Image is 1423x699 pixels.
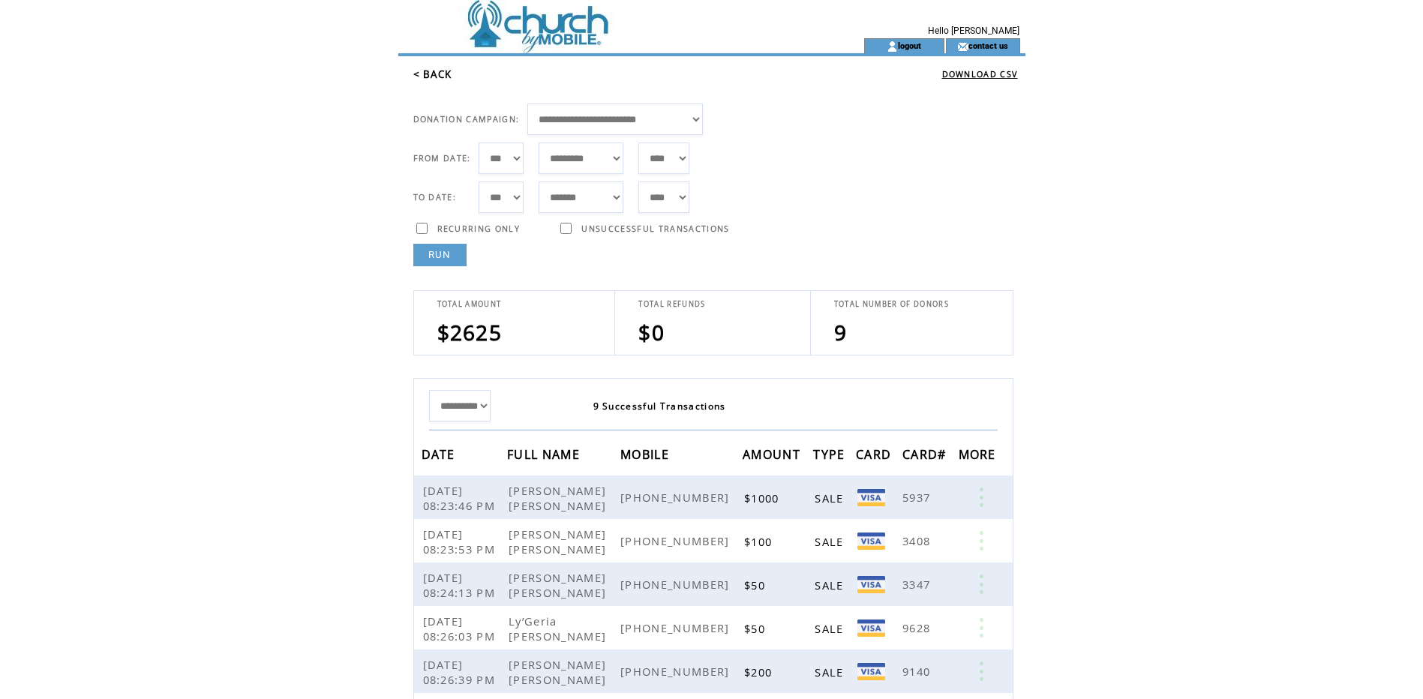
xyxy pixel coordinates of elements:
[509,613,610,643] span: Ly’Geria [PERSON_NAME]
[413,114,520,124] span: DONATION CAMPAIGN:
[813,442,848,470] span: TYPE
[638,318,665,346] span: $0
[593,400,726,412] span: 9 Successful Transactions
[959,442,1000,470] span: MORE
[815,621,847,636] span: SALE
[744,621,769,636] span: $50
[413,153,471,163] span: FROM DATE:
[437,223,521,234] span: RECURRING ONLY
[815,534,847,549] span: SALE
[902,490,934,505] span: 5937
[856,449,895,458] a: CARD
[898,40,921,50] a: logout
[413,67,452,81] a: < BACK
[928,25,1019,36] span: Hello [PERSON_NAME]
[507,449,584,458] a: FULL NAME
[743,442,804,470] span: AMOUNT
[902,664,934,679] span: 9140
[620,664,734,679] span: [PHONE_NUMBER]
[815,577,847,592] span: SALE
[902,533,934,548] span: 3408
[902,449,950,458] a: CARD#
[509,483,610,513] span: [PERSON_NAME] [PERSON_NAME]
[423,613,500,643] span: [DATE] 08:26:03 PM
[856,442,895,470] span: CARD
[902,442,950,470] span: CARD#
[857,532,885,550] img: Visa
[744,534,776,549] span: $100
[857,576,885,593] img: Visa
[813,449,848,458] a: TYPE
[968,40,1008,50] a: contact us
[638,299,705,309] span: TOTAL REFUNDS
[815,490,847,505] span: SALE
[744,577,769,592] span: $50
[815,664,847,679] span: SALE
[620,577,734,592] span: [PHONE_NUMBER]
[422,449,459,458] a: DATE
[581,223,729,234] span: UNSUCCESSFUL TRANSACTIONS
[423,570,500,600] span: [DATE] 08:24:13 PM
[437,318,503,346] span: $2625
[857,619,885,637] img: Visa
[423,657,500,687] span: [DATE] 08:26:39 PM
[620,620,734,635] span: [PHONE_NUMBER]
[857,663,885,680] img: Visa
[509,526,610,556] span: [PERSON_NAME] [PERSON_NAME]
[437,299,502,309] span: TOTAL AMOUNT
[422,442,459,470] span: DATE
[743,449,804,458] a: AMOUNT
[902,620,934,635] span: 9628
[423,483,500,513] span: [DATE] 08:23:46 PM
[413,244,467,266] a: RUN
[620,533,734,548] span: [PHONE_NUMBER]
[509,570,610,600] span: [PERSON_NAME] [PERSON_NAME]
[744,490,783,505] span: $1000
[744,664,776,679] span: $200
[887,40,898,52] img: account_icon.gif
[620,442,673,470] span: MOBILE
[620,490,734,505] span: [PHONE_NUMBER]
[620,449,673,458] a: MOBILE
[834,318,847,346] span: 9
[413,192,457,202] span: TO DATE:
[957,40,968,52] img: contact_us_icon.gif
[902,577,934,592] span: 3347
[423,526,500,556] span: [DATE] 08:23:53 PM
[509,657,610,687] span: [PERSON_NAME] [PERSON_NAME]
[857,489,885,506] img: Visa
[942,69,1018,79] a: DOWNLOAD CSV
[834,299,949,309] span: TOTAL NUMBER OF DONORS
[507,442,584,470] span: FULL NAME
